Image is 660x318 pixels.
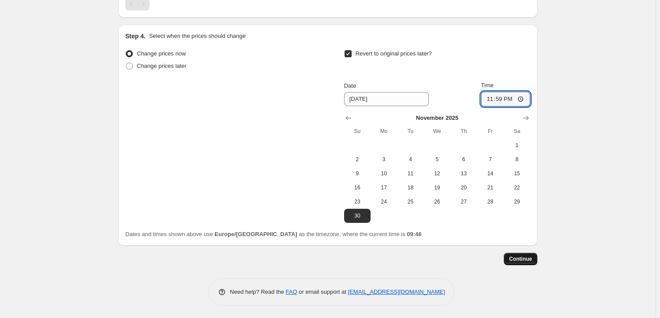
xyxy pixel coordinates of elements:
[480,156,500,163] span: 7
[407,231,421,237] b: 09:46
[477,152,503,166] button: Friday November 7 2025
[344,166,371,181] button: Sunday November 9 2025
[401,198,420,205] span: 25
[454,184,473,191] span: 20
[424,181,450,195] button: Wednesday November 19 2025
[348,170,367,177] span: 9
[371,124,397,138] th: Monday
[504,181,530,195] button: Saturday November 22 2025
[374,156,394,163] span: 3
[401,170,420,177] span: 11
[401,128,420,135] span: Tu
[344,124,371,138] th: Sunday
[348,288,445,295] a: [EMAIL_ADDRESS][DOMAIN_NAME]
[427,156,447,163] span: 5
[427,128,447,135] span: We
[507,170,527,177] span: 15
[481,92,530,107] input: 12:00
[454,156,473,163] span: 6
[401,156,420,163] span: 4
[504,124,530,138] th: Saturday
[507,142,527,149] span: 1
[477,166,503,181] button: Friday November 14 2025
[342,112,355,124] button: Show previous month, October 2025
[397,181,424,195] button: Tuesday November 18 2025
[214,231,297,237] b: Europe/[GEOGRAPHIC_DATA]
[504,138,530,152] button: Saturday November 1 2025
[137,63,187,69] span: Change prices later
[480,128,500,135] span: Fr
[125,231,422,237] span: Dates and times shown above use as the timezone, where the current time is
[348,184,367,191] span: 16
[348,128,367,135] span: Su
[509,255,532,263] span: Continue
[371,181,397,195] button: Monday November 17 2025
[149,32,246,41] p: Select when the prices should change
[450,152,477,166] button: Thursday November 6 2025
[424,195,450,209] button: Wednesday November 26 2025
[504,152,530,166] button: Saturday November 8 2025
[137,50,186,57] span: Change prices now
[286,288,297,295] a: FAQ
[504,195,530,209] button: Saturday November 29 2025
[507,128,527,135] span: Sa
[356,50,432,57] span: Revert to original prices later?
[480,198,500,205] span: 28
[348,212,367,219] span: 30
[374,170,394,177] span: 10
[344,82,356,89] span: Date
[480,170,500,177] span: 14
[520,112,532,124] button: Show next month, December 2025
[450,181,477,195] button: Thursday November 20 2025
[397,166,424,181] button: Tuesday November 11 2025
[297,288,348,295] span: or email support at
[424,124,450,138] th: Wednesday
[348,198,367,205] span: 23
[371,195,397,209] button: Monday November 24 2025
[344,181,371,195] button: Sunday November 16 2025
[427,170,447,177] span: 12
[450,166,477,181] button: Thursday November 13 2025
[424,166,450,181] button: Wednesday November 12 2025
[504,253,537,265] button: Continue
[397,152,424,166] button: Tuesday November 4 2025
[427,184,447,191] span: 19
[397,124,424,138] th: Tuesday
[374,128,394,135] span: Mo
[450,124,477,138] th: Thursday
[401,184,420,191] span: 18
[480,184,500,191] span: 21
[125,32,146,41] h2: Step 4.
[344,152,371,166] button: Sunday November 2 2025
[477,195,503,209] button: Friday November 28 2025
[454,128,473,135] span: Th
[477,124,503,138] th: Friday
[507,198,527,205] span: 29
[344,92,429,106] input: 10/13/2025
[454,170,473,177] span: 13
[504,166,530,181] button: Saturday November 15 2025
[507,156,527,163] span: 8
[371,152,397,166] button: Monday November 3 2025
[374,184,394,191] span: 17
[344,195,371,209] button: Sunday November 23 2025
[454,198,473,205] span: 27
[230,288,286,295] span: Need help? Read the
[397,195,424,209] button: Tuesday November 25 2025
[481,82,493,89] span: Time
[344,209,371,223] button: Sunday November 30 2025
[427,198,447,205] span: 26
[348,156,367,163] span: 2
[477,181,503,195] button: Friday November 21 2025
[507,184,527,191] span: 22
[424,152,450,166] button: Wednesday November 5 2025
[374,198,394,205] span: 24
[450,195,477,209] button: Thursday November 27 2025
[371,166,397,181] button: Monday November 10 2025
